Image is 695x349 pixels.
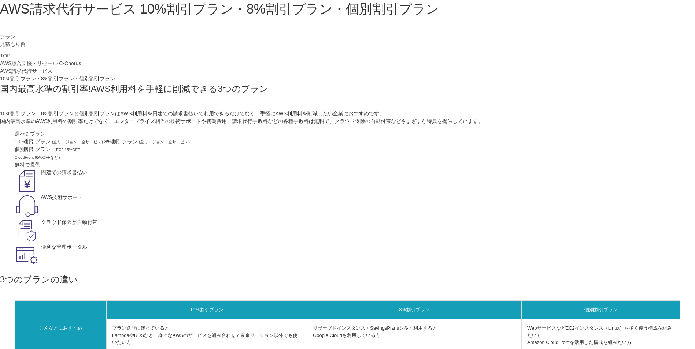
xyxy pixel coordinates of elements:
dt: 無料で提供 [15,161,680,169]
li: LambdaやRDSなど、様々なAWSのサービスを組み合わせて東京リージョン以外でも使いたい方 [112,332,302,346]
em: 円建ての請求書払い [41,169,87,175]
li: WebサービスなどEC2インスタンス（Linux）を多く使う構成を組みたい方 [527,324,674,339]
em: 便利な管理ポータル [41,244,87,250]
small: (全リージョン・全サービス) [139,140,190,144]
em: 8%割引プラン [104,139,137,145]
span: 10%割引プラン・8%割引プラン ・個別割引プラン [140,1,439,16]
em: 10%割引プラン [190,307,223,312]
dt: 選べるプラン [15,130,680,138]
li: プラン選びに迷っている方 [112,324,302,332]
li: Amazon CloudFrontを活用した構成を組みたい方 [527,339,674,346]
em: 個別割引プラン [584,307,618,312]
small: （EC2 15%OFF・ CloudFront 65%OFFなど） [15,147,84,160]
em: 個別割引プラン [15,146,51,152]
em: 8%割引プラン [399,307,430,312]
em: 10%割引プラン [15,139,51,145]
small: (全リージョン・全サービス) [52,140,103,144]
li: リザーブドインスタンス・SavingsPlansを多く利用する方 [313,324,516,332]
em: AWS技術サポート [41,194,83,200]
li: Google Cloudも利用している方 [313,332,516,339]
em: クラウド保険が自動付帯 [41,219,97,225]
